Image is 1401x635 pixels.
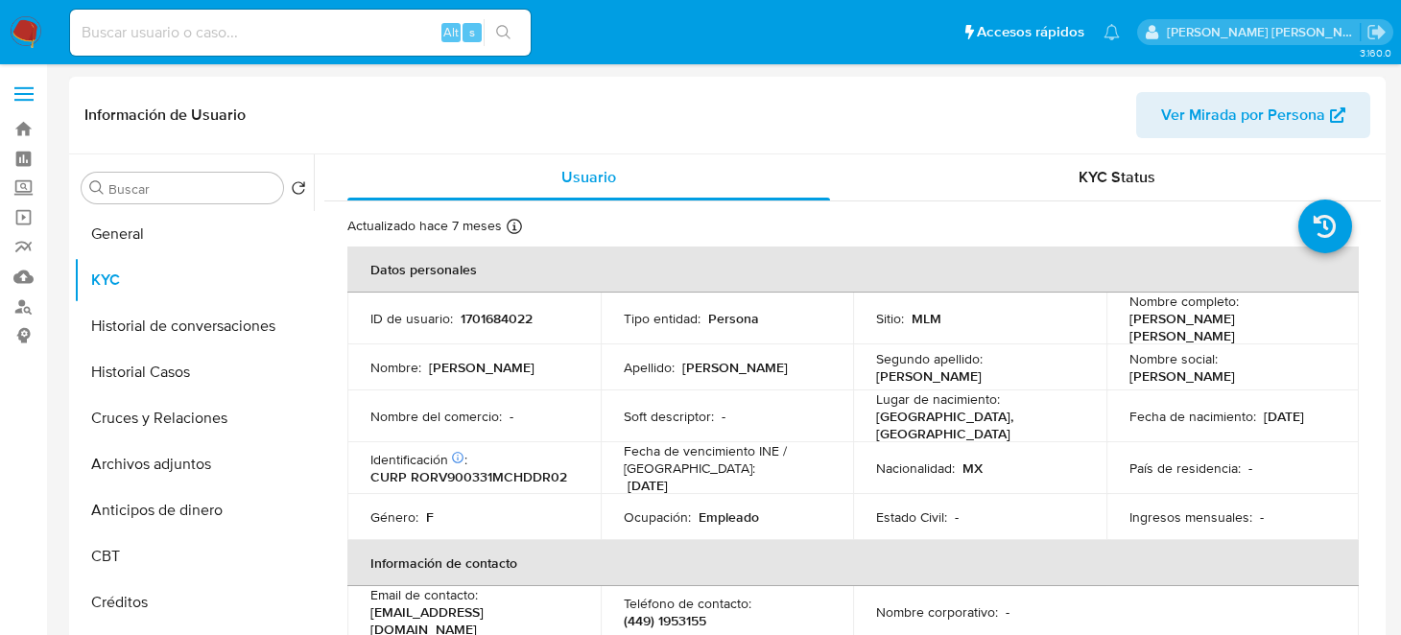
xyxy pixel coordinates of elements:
span: Accesos rápidos [977,22,1084,42]
button: Archivos adjuntos [74,441,314,487]
p: Nacionalidad : [876,459,955,477]
p: - [510,408,513,425]
p: (449) 1953155 [624,612,706,629]
p: - [722,408,725,425]
p: Género : [370,508,418,526]
p: Teléfono de contacto : [624,595,751,612]
span: Usuario [561,166,616,188]
p: F [426,508,434,526]
p: [DATE] [1264,408,1304,425]
button: General [74,211,314,257]
p: Fecha de nacimiento : [1129,408,1256,425]
button: Historial de conversaciones [74,303,314,349]
p: MX [962,459,983,477]
p: Fecha de vencimiento INE / [GEOGRAPHIC_DATA] : [624,442,831,477]
input: Buscar [108,180,275,198]
th: Información de contacto [347,540,1359,586]
th: Datos personales [347,247,1359,293]
p: Nombre : [370,359,421,376]
p: CURP RORV900331MCHDDR02 [370,468,567,485]
p: Soft descriptor : [624,408,714,425]
p: Lugar de nacimiento : [876,390,1000,408]
button: search-icon [484,19,523,46]
p: 1701684022 [461,310,533,327]
input: Buscar usuario o caso... [70,20,531,45]
a: Notificaciones [1104,24,1120,40]
button: Historial Casos [74,349,314,395]
p: - [955,508,959,526]
p: Email de contacto : [370,586,478,603]
p: Identificación : [370,451,467,468]
button: CBT [74,533,314,579]
p: Sitio : [876,310,904,327]
p: Persona [708,310,759,327]
a: Salir [1366,22,1387,42]
p: Empleado [699,508,759,526]
h1: Información de Usuario [84,106,246,125]
span: KYC Status [1079,166,1155,188]
p: Nombre corporativo : [876,603,998,621]
span: Ver Mirada por Persona [1161,92,1325,138]
p: Nombre del comercio : [370,408,502,425]
button: KYC [74,257,314,303]
p: Segundo apellido : [876,350,983,367]
button: Buscar [89,180,105,196]
p: Ingresos mensuales : [1129,508,1252,526]
p: Nombre completo : [1129,293,1239,310]
p: [DATE] [628,477,668,494]
p: [PERSON_NAME] [429,359,534,376]
p: - [1006,603,1009,621]
p: - [1248,459,1252,477]
p: - [1260,508,1264,526]
p: País de residencia : [1129,459,1241,477]
span: s [469,23,475,41]
button: Cruces y Relaciones [74,395,314,441]
button: Anticipos de dinero [74,487,314,533]
button: Volver al orden por defecto [291,180,306,201]
p: MLM [912,310,941,327]
p: [PERSON_NAME] [PERSON_NAME] [1129,310,1329,344]
p: brenda.morenoreyes@mercadolibre.com.mx [1167,23,1361,41]
p: Estado Civil : [876,508,947,526]
p: Tipo entidad : [624,310,700,327]
button: Ver Mirada por Persona [1136,92,1370,138]
p: [GEOGRAPHIC_DATA], [GEOGRAPHIC_DATA] [876,408,1076,442]
p: [PERSON_NAME] [1129,367,1235,385]
span: Alt [443,23,459,41]
p: Nombre social : [1129,350,1218,367]
p: Ocupación : [624,508,691,526]
p: [PERSON_NAME] [876,367,982,385]
button: Créditos [74,579,314,625]
p: ID de usuario : [370,310,453,327]
p: Actualizado hace 7 meses [347,217,502,235]
p: Apellido : [624,359,675,376]
p: [PERSON_NAME] [682,359,788,376]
